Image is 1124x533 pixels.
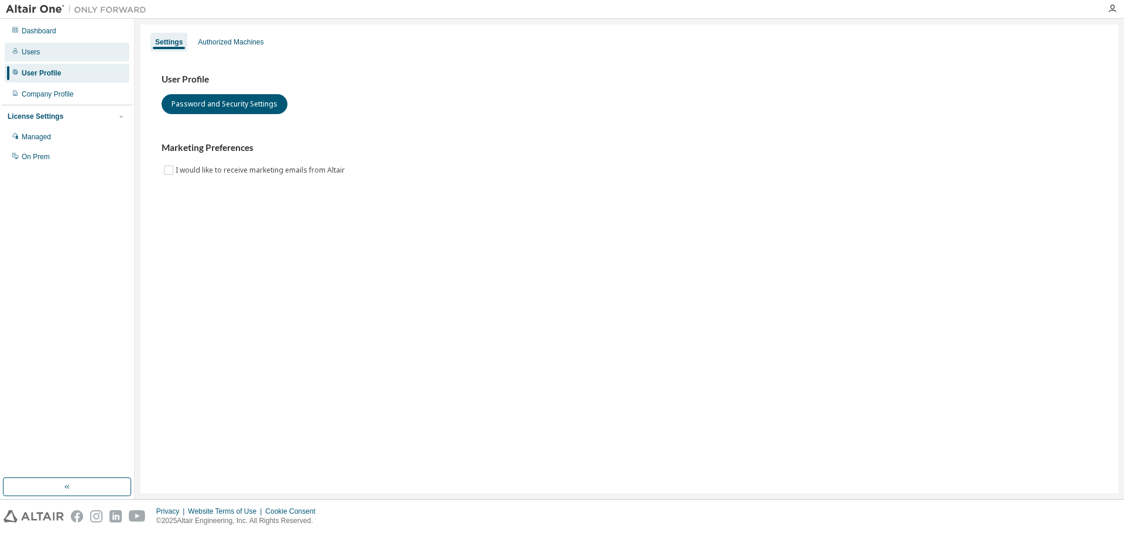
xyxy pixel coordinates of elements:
button: Password and Security Settings [162,94,287,114]
div: User Profile [22,68,61,78]
img: youtube.svg [129,510,146,522]
img: instagram.svg [90,510,102,522]
div: License Settings [8,112,63,121]
div: Privacy [156,507,188,516]
label: I would like to receive marketing emails from Altair [176,163,347,177]
div: Settings [155,37,183,47]
h3: Marketing Preferences [162,142,1097,154]
div: Users [22,47,40,57]
div: Company Profile [22,90,74,99]
img: altair_logo.svg [4,510,64,522]
div: Cookie Consent [265,507,322,516]
img: Altair One [6,4,152,15]
div: Authorized Machines [198,37,263,47]
div: Managed [22,132,51,142]
img: facebook.svg [71,510,83,522]
h3: User Profile [162,74,1097,85]
div: Dashboard [22,26,56,36]
div: On Prem [22,152,50,161]
p: © 2025 Altair Engineering, Inc. All Rights Reserved. [156,516,323,526]
img: linkedin.svg [109,510,122,522]
div: Website Terms of Use [188,507,265,516]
